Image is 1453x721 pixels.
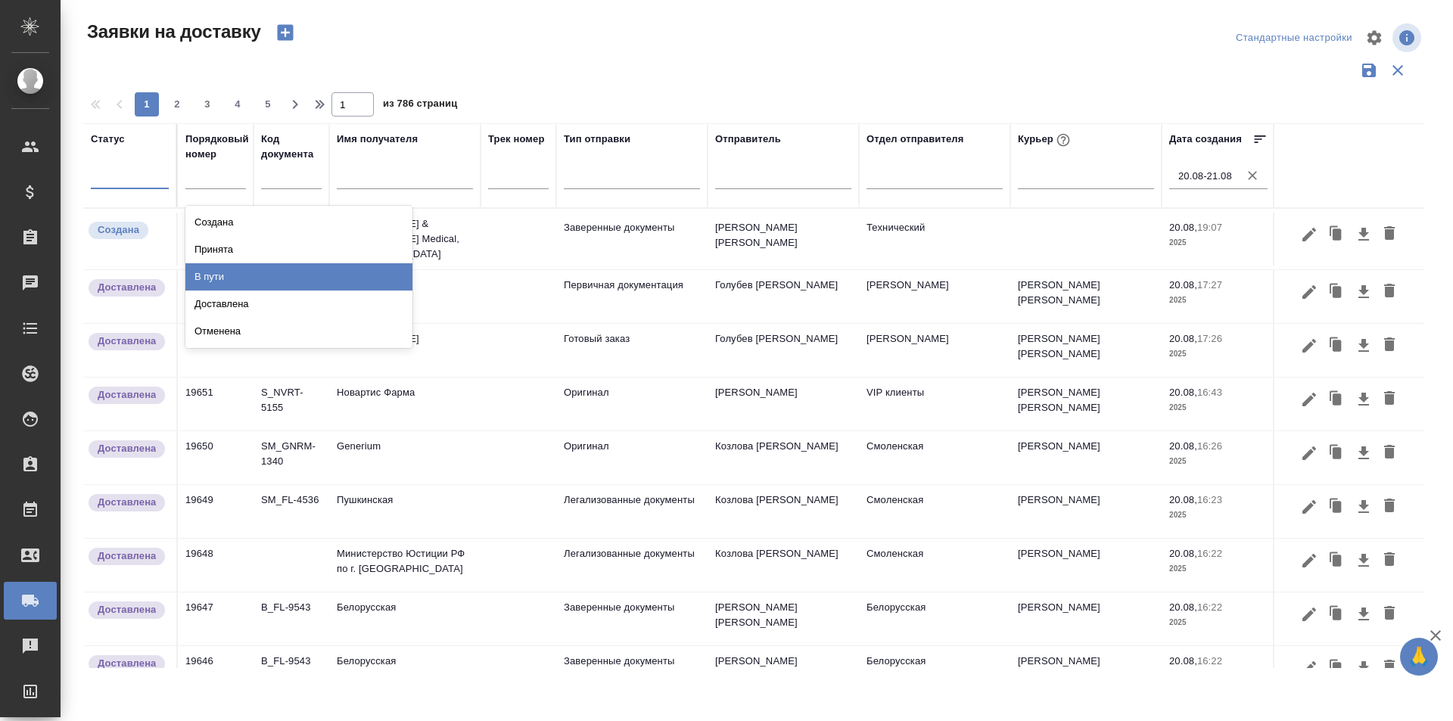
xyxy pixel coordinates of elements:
td: B_FL-9543 [254,646,329,699]
td: 19648 [178,539,254,592]
td: Первичная документация [556,270,708,323]
td: Смоленская [859,431,1010,484]
td: 19653 [178,270,254,323]
td: Легализованные документы [556,539,708,592]
p: 20.08, [1169,333,1197,344]
td: S_NVRT-5155 [254,378,329,430]
div: В пути [185,263,412,291]
td: Белорусская [329,592,481,645]
td: [PERSON_NAME] [PERSON_NAME] [708,646,859,699]
p: 17:27 [1197,279,1222,291]
button: Редактировать [1296,493,1322,521]
p: 2025 [1169,235,1268,250]
p: 16:22 [1197,655,1222,667]
p: 16:23 [1197,494,1222,505]
button: Скачать [1351,439,1377,468]
div: Документы доставлены, фактическая дата доставки проставиться автоматически [87,278,169,298]
div: Трек номер [488,132,545,147]
button: Удалить [1377,278,1402,306]
p: 20.08, [1169,387,1197,398]
p: 2025 [1169,508,1268,523]
button: 4 [226,92,250,117]
p: 2025 [1169,561,1268,576]
button: Скачать [1351,385,1377,414]
p: Доставлена [98,549,156,564]
p: 20.08, [1169,494,1197,505]
td: Новартис Фарма [329,378,481,430]
button: Редактировать [1296,278,1322,306]
td: Технический [859,213,1010,266]
button: Клонировать [1322,546,1351,575]
p: 20.08, [1169,655,1197,667]
div: Статус [91,132,125,147]
span: 2 [165,97,189,112]
td: Белорусская [329,646,481,699]
p: Доставлена [98,387,156,402]
button: Удалить [1377,439,1402,468]
td: Оригинал [556,378,708,430]
p: 19:07 [1197,222,1222,233]
td: Заверенные документы [556,213,708,266]
td: [PERSON_NAME] [PERSON_NAME] [708,592,859,645]
td: Оригинал [556,431,708,484]
button: Клонировать [1322,654,1351,682]
button: Удалить [1377,600,1402,629]
span: 5 [256,97,280,112]
p: 2025 [1169,400,1268,415]
button: Удалить [1377,493,1402,521]
div: Документы доставлены, фактическая дата доставки проставиться автоматически [87,439,169,459]
span: Заявки на доставку [83,20,261,44]
button: Редактировать [1296,220,1322,249]
div: Документы доставлены, фактическая дата доставки проставиться автоматически [87,546,169,567]
button: Скачать [1351,331,1377,360]
div: Дата создания [1169,132,1242,147]
span: 🙏 [1406,641,1432,673]
p: 20.08, [1169,279,1197,291]
button: При выборе курьера статус заявки автоматически поменяется на «Принята» [1053,130,1073,150]
div: Отправитель [715,132,781,147]
button: Создать [267,20,303,45]
td: 19647 [178,592,254,645]
button: Редактировать [1296,600,1322,629]
td: Смоленская [859,485,1010,538]
td: [PERSON_NAME] [1010,646,1162,699]
p: Доставлена [98,441,156,456]
p: 2025 [1169,454,1268,469]
td: [PERSON_NAME] [329,324,481,377]
td: [PERSON_NAME] [PERSON_NAME] [708,213,859,266]
button: Редактировать [1296,546,1322,575]
td: 19652 [178,324,254,377]
button: Удалить [1377,331,1402,360]
button: Скачать [1351,654,1377,682]
td: B_FL-9543 [254,592,329,645]
td: Пушкинская [329,485,481,538]
p: Доставлена [98,656,156,671]
p: Доставлена [98,280,156,295]
p: Создана [98,222,139,238]
div: Отменена [185,318,412,345]
span: из 786 страниц [383,95,457,117]
div: Имя получателя [337,132,418,147]
p: 20.08, [1169,222,1197,233]
p: 20.08, [1169,548,1197,559]
td: Козлова [PERSON_NAME] [708,485,859,538]
div: Отдел отправителя [867,132,963,147]
td: Заверенные документы [556,592,708,645]
p: 16:22 [1197,548,1222,559]
button: Клонировать [1322,385,1351,414]
td: Белорусская [859,592,1010,645]
p: 16:26 [1197,440,1222,452]
td: Заверенные документы [556,646,708,699]
p: 20.08, [1169,440,1197,452]
td: [PERSON_NAME] [1010,539,1162,592]
p: 2025 [1169,347,1268,362]
button: 5 [256,92,280,117]
span: 4 [226,97,250,112]
td: VIP клиенты [859,378,1010,430]
td: Легализованные документы [556,485,708,538]
div: Тип отправки [564,132,630,147]
button: 🙏 [1400,638,1438,676]
button: Редактировать [1296,331,1322,360]
td: Готовый заказ [556,324,708,377]
button: Удалить [1377,385,1402,414]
